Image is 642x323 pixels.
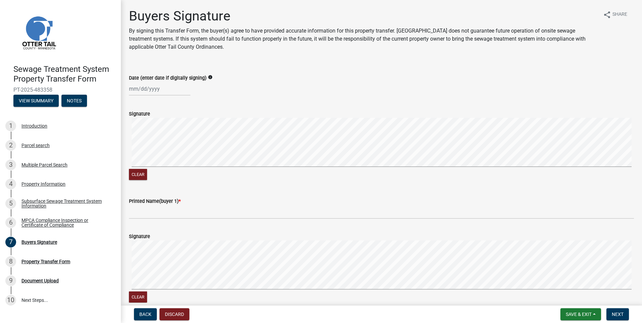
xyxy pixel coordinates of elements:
div: 4 [5,179,16,189]
div: 10 [5,295,16,306]
span: Share [612,11,627,19]
div: Property Information [21,182,65,186]
div: 3 [5,159,16,170]
div: Document Upload [21,278,59,283]
i: info [208,75,213,80]
div: 6 [5,217,16,228]
button: View Summary [13,95,59,107]
div: Buyers Signature [21,240,57,244]
label: Signature [129,234,150,239]
div: 5 [5,198,16,209]
label: Date (enter date if digitally signing) [129,76,207,81]
h4: Sewage Treatment System Property Transfer Form [13,64,116,84]
div: 9 [5,275,16,286]
div: Parcel search [21,143,50,148]
div: 8 [5,256,16,267]
button: Discard [159,308,189,320]
label: Printed Name(buyer 1) [129,199,181,204]
div: MPCA Compliance Inspection or Certificate of Compliance [21,218,110,227]
img: Otter Tail County, Minnesota [13,7,64,57]
div: Property Transfer Form [21,259,70,264]
button: Next [606,308,629,320]
button: shareShare [598,8,633,21]
p: By signing this Transfer Form, the buyer(s) agree to have provided accurate information for this ... [129,27,598,51]
i: share [603,11,611,19]
wm-modal-confirm: Summary [13,98,59,104]
button: Clear [129,169,147,180]
div: 7 [5,237,16,247]
h1: Buyers Signature [129,8,598,24]
button: Clear [129,291,147,303]
span: Back [139,312,151,317]
button: Back [134,308,157,320]
div: Multiple Parcel Search [21,163,67,167]
span: Next [612,312,624,317]
wm-modal-confirm: Notes [61,98,87,104]
button: Notes [61,95,87,107]
button: Save & Exit [560,308,601,320]
div: 2 [5,140,16,151]
span: Save & Exit [566,312,592,317]
label: Signature [129,112,150,117]
div: 1 [5,121,16,131]
input: mm/dd/yyyy [129,82,190,96]
div: Introduction [21,124,47,128]
div: Subsurface Sewage Treatment System Information [21,199,110,208]
span: PT-2025-483358 [13,87,107,93]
